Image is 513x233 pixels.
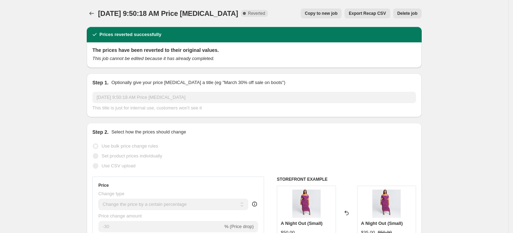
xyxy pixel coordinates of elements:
span: Price change amount [98,213,142,219]
span: Delete job [397,11,417,16]
button: Price change jobs [87,8,97,18]
span: A Night Out (Small) [281,221,323,226]
p: Select how the prices should change [111,129,186,136]
span: Copy to new job [305,11,338,16]
span: Reverted [248,11,265,16]
span: Export Recap CSV [349,11,386,16]
h2: The prices have been reverted to their original values. [92,47,416,54]
span: Change type [98,191,124,196]
h2: Step 1. [92,79,109,86]
span: Use bulk price change rules [102,143,158,149]
i: This job cannot be edited because it has already completed. [92,56,214,61]
img: IMG_0569_80x.jpg [292,190,320,218]
input: -15 [98,221,223,232]
span: A Night Out (Small) [361,221,403,226]
span: % (Price drop) [224,224,254,229]
h3: Price [98,183,109,188]
div: help [251,201,258,208]
button: Delete job [393,8,422,18]
span: Use CSV upload [102,163,135,168]
h2: Prices reverted successfully [99,31,161,38]
input: 30% off holiday sale [92,92,416,103]
h6: STOREFRONT EXAMPLE [277,177,416,182]
button: Copy to new job [301,8,342,18]
span: Set product prices individually [102,153,162,159]
span: This title is just for internal use, customers won't see it [92,105,202,110]
p: Optionally give your price [MEDICAL_DATA] a title (eg "March 30% off sale on boots") [111,79,285,86]
span: [DATE] 9:50:18 AM Price [MEDICAL_DATA] [98,10,238,17]
button: Export Recap CSV [344,8,390,18]
h2: Step 2. [92,129,109,136]
img: IMG_0569_80x.jpg [372,190,401,218]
